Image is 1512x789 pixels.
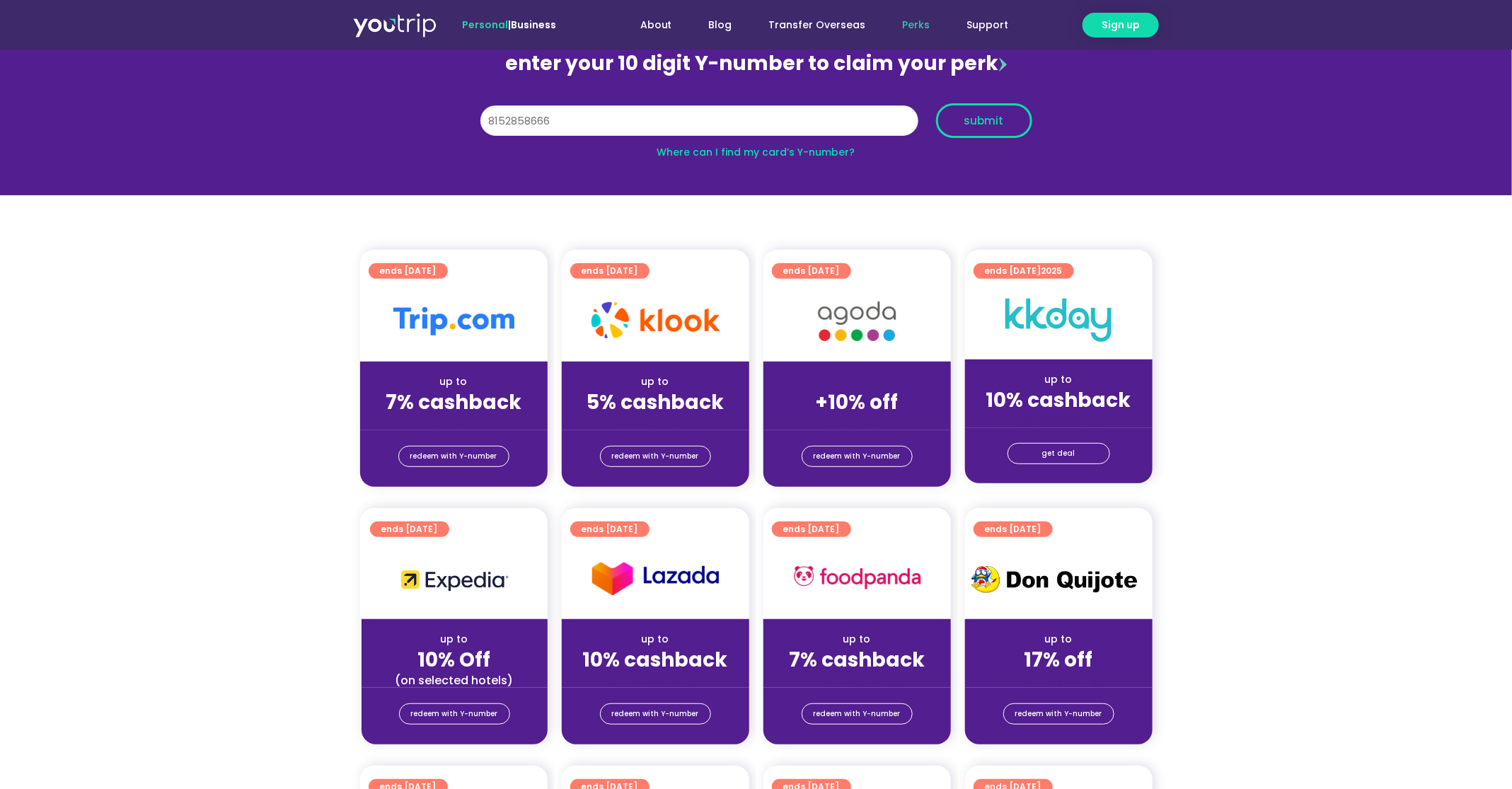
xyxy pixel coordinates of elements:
[814,704,901,724] span: redeem with Y-number
[373,632,536,647] div: up to
[381,522,438,537] span: ends [DATE]
[976,413,1141,428] div: (for stays only)
[573,632,738,647] div: up to
[751,12,884,38] a: Transfer Overseas
[1008,443,1110,464] a: get deal
[462,18,508,32] span: Personal
[570,522,650,537] a: ends [DATE]
[976,372,1141,387] div: up to
[570,263,650,279] a: ends [DATE]
[974,263,1074,279] a: ends [DATE]2025
[386,388,521,416] strong: 7% cashback
[380,263,437,279] span: ends [DATE]
[1102,18,1140,33] span: Sign up
[985,263,1063,279] span: ends [DATE]
[1041,265,1063,277] span: 2025
[691,12,751,38] a: Blog
[976,632,1141,647] div: up to
[976,673,1141,688] div: (for stays only)
[657,145,855,159] a: Where can I find my card’s Y-number?
[986,386,1131,414] strong: 10% cashback
[814,447,901,466] span: redeem with Y-number
[573,374,738,389] div: up to
[964,115,1004,126] span: submit
[1025,646,1093,674] strong: 17% off
[594,12,1027,38] nav: Menu
[1042,444,1075,463] span: get deal
[612,704,699,724] span: redeem with Y-number
[772,522,851,537] a: ends [DATE]
[473,45,1039,82] div: enter your 10 digit Y-number to claim your perk
[802,703,913,725] a: redeem with Y-number
[582,522,638,537] span: ends [DATE]
[802,446,913,467] a: redeem with Y-number
[370,522,449,537] a: ends [DATE]
[1015,704,1102,724] span: redeem with Y-number
[371,415,536,430] div: (for stays only)
[398,446,509,467] a: redeem with Y-number
[600,446,711,467] a: redeem with Y-number
[573,673,738,688] div: (for stays only)
[789,646,925,674] strong: 7% cashback
[480,105,918,137] input: 10 digit Y-number (e.g. 8123456789)
[936,103,1032,138] button: submit
[480,103,1032,149] form: Y Number
[612,447,699,466] span: redeem with Y-number
[583,646,728,674] strong: 10% cashback
[462,18,556,32] span: |
[511,18,556,32] a: Business
[1003,703,1114,725] a: redeem with Y-number
[775,415,940,430] div: (for stays only)
[410,447,497,466] span: redeem with Y-number
[985,522,1041,537] span: ends [DATE]
[775,673,940,688] div: (for stays only)
[783,263,840,279] span: ends [DATE]
[371,374,536,389] div: up to
[772,263,851,279] a: ends [DATE]
[582,263,638,279] span: ends [DATE]
[587,388,724,416] strong: 5% cashback
[844,374,870,388] span: up to
[1083,13,1159,38] a: Sign up
[399,703,510,725] a: redeem with Y-number
[884,12,949,38] a: Perks
[573,415,738,430] div: (for stays only)
[369,263,448,279] a: ends [DATE]
[783,522,840,537] span: ends [DATE]
[974,522,1053,537] a: ends [DATE]
[418,646,491,674] strong: 10% Off
[775,632,940,647] div: up to
[949,12,1027,38] a: Support
[600,703,711,725] a: redeem with Y-number
[816,388,899,416] strong: +10% off
[411,704,498,724] span: redeem with Y-number
[622,12,691,38] a: About
[373,673,536,688] div: (on selected hotels)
